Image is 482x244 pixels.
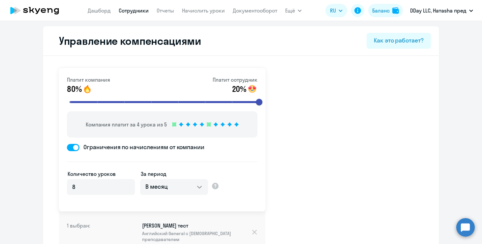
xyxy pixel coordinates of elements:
[119,7,149,14] a: Сотрудники
[372,7,390,14] div: Баланс
[79,143,204,151] span: Ограничения по начислениям от компании
[285,4,302,17] button: Ещё
[247,84,257,94] img: smile
[330,7,336,14] span: RU
[182,7,225,14] a: Начислить уроки
[67,76,110,84] p: Платит компания
[392,7,399,14] img: balance
[232,84,246,94] span: 20%
[88,7,111,14] a: Дашборд
[367,33,431,49] button: Как это работает?
[374,36,424,45] div: Как это работает?
[82,84,93,94] img: smile
[410,7,467,14] p: DDay LLC, Натаsha пред
[141,170,166,178] label: За период
[68,170,116,178] label: Количество уроков
[368,4,403,17] button: Балансbalance
[51,34,201,47] h2: Управление компенсациями
[213,76,257,84] p: Платит сотрудник
[142,222,251,242] p: [PERSON_NAME] тест
[142,230,251,242] span: Английский General с [DEMOGRAPHIC_DATA] преподавателем
[157,7,174,14] a: Отчеты
[233,7,277,14] a: Документооборот
[407,3,476,18] button: DDay LLC, Натаsha пред
[86,121,167,128] p: Компания платит за 4 урока из 5
[325,4,347,17] button: RU
[67,84,81,94] span: 80%
[285,7,295,14] span: Ещё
